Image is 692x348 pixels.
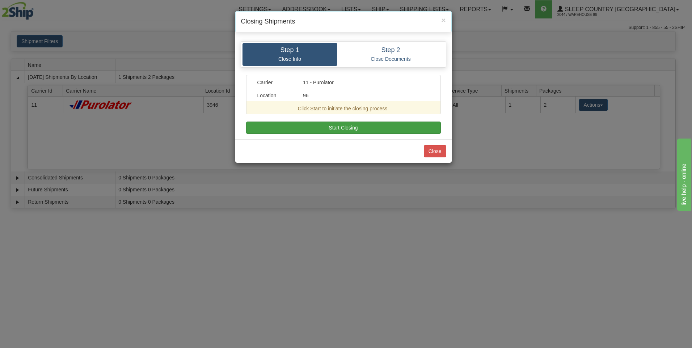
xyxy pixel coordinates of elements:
div: Location [252,92,298,99]
p: Close Info [248,56,332,62]
span: × [441,16,446,24]
h4: Closing Shipments [241,17,446,26]
iframe: chat widget [675,137,691,211]
h4: Step 1 [248,47,332,54]
button: Close [424,145,446,157]
div: live help - online [5,4,67,13]
h4: Step 2 [343,47,439,54]
div: 96 [298,92,435,99]
div: Click Start to initiate the closing process. [252,105,435,112]
button: Close [441,16,446,24]
a: Step 1 Close Info [242,43,337,66]
div: Carrier [252,79,298,86]
div: 11 - Purolator [298,79,435,86]
p: Close Documents [343,56,439,62]
button: Start Closing [246,122,441,134]
a: Step 2 Close Documents [337,43,444,66]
